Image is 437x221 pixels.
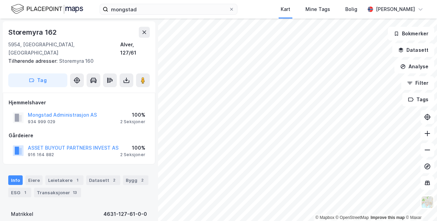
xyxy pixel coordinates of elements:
input: Søk på adresse, matrikkel, gårdeiere, leietakere eller personer [108,4,229,14]
iframe: Chat Widget [403,188,437,221]
img: logo.f888ab2527a4732fd821a326f86c7f29.svg [11,3,83,15]
div: 1 [22,189,29,196]
div: 934 999 029 [28,119,55,125]
button: Tag [8,73,67,87]
div: 2 [139,177,146,184]
div: Storemyra 160 [8,57,144,65]
div: 100% [120,111,145,119]
div: Kart [281,5,290,13]
div: Matrikkel [11,210,33,218]
div: [PERSON_NAME] [376,5,415,13]
span: Tilhørende adresser: [8,58,59,64]
a: Mapbox [315,215,334,220]
div: Gårdeiere [9,131,149,140]
div: Leietakere [45,175,83,185]
div: 1 [74,177,81,184]
button: Bokmerker [388,27,434,40]
a: OpenStreetMap [336,215,369,220]
button: Tags [402,93,434,106]
div: Alver, 127/61 [120,40,150,57]
div: Bygg [123,175,148,185]
div: 2 [111,177,117,184]
div: Storemyra 162 [8,27,58,38]
div: 916 164 882 [28,152,54,158]
div: Mine Tags [305,5,330,13]
div: 100% [120,144,145,152]
button: Datasett [392,43,434,57]
div: ESG [8,188,31,197]
button: Filter [401,76,434,90]
a: Improve this map [371,215,405,220]
div: Info [8,175,23,185]
div: Datasett [86,175,120,185]
div: 5954, [GEOGRAPHIC_DATA], [GEOGRAPHIC_DATA] [8,40,120,57]
div: Hjemmelshaver [9,98,149,107]
div: Bolig [345,5,357,13]
div: 2 Seksjoner [120,119,145,125]
div: Eiere [25,175,43,185]
div: 13 [71,189,78,196]
div: 4631-127-61-0-0 [103,210,147,218]
div: 2 Seksjoner [120,152,145,158]
button: Analyse [394,60,434,73]
div: Transaksjoner [34,188,81,197]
